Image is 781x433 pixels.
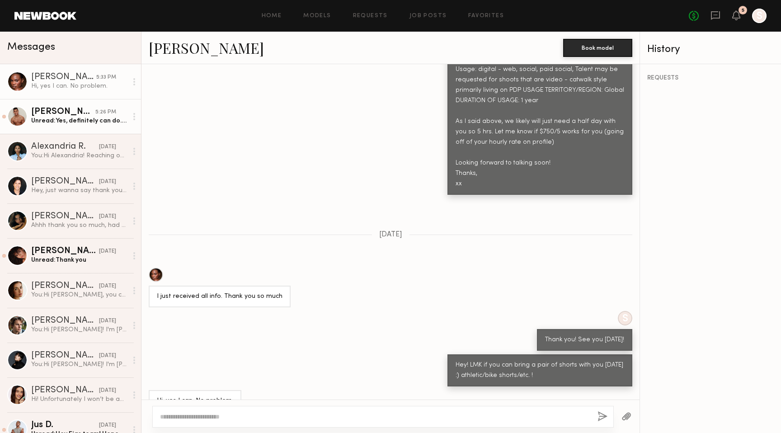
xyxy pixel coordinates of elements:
div: 5 [742,8,744,13]
a: Models [303,13,331,19]
a: Job Posts [409,13,447,19]
div: [PERSON_NAME] [31,351,99,360]
div: Unread: Yes, definitely can do. Any specific color? [31,117,127,125]
div: Hi! Unfortunately I won’t be able to shoot [DATE]:( I am doing a summer internship so my schedule... [31,395,127,404]
div: Hi, yes I can. No problem. [31,82,127,90]
div: REQUESTS [647,75,774,81]
div: Hi [PERSON_NAME]! Hope you had a nice weekend, thank you so much for holding the 13th for us! We ... [456,3,624,189]
a: S [752,9,767,23]
div: Alexandria R. [31,142,99,151]
div: [PERSON_NAME] [31,282,99,291]
div: Unread: Thank you [31,256,127,264]
div: 5:26 PM [95,108,116,117]
div: [DATE] [99,178,116,186]
div: [DATE] [99,317,116,325]
div: [PERSON_NAME] [31,177,99,186]
div: [DATE] [99,386,116,395]
div: [PERSON_NAME] [31,316,99,325]
div: [DATE] [99,212,116,221]
div: Jus D. [31,421,99,430]
div: [PERSON_NAME] [31,108,95,117]
span: Messages [7,42,55,52]
div: [PERSON_NAME] [31,247,99,256]
div: 5:33 PM [96,73,116,82]
div: Ahhh thank you so much, had tons of fun!! :)) [31,221,127,230]
div: Thank you! See you [DATE]! [545,335,624,345]
a: Favorites [468,13,504,19]
div: You: Hi [PERSON_NAME]! I'm [PERSON_NAME], the production coordinator over at FIGS ([DOMAIN_NAME].... [31,325,127,334]
a: Home [262,13,282,19]
div: [DATE] [99,247,116,256]
div: Hey! LMK if you can bring a pair of shorts with you [DATE] :) athletic/bike shorts/etc. ! [456,360,624,381]
div: Hey, just wanna say thank you so much for booking me, and I really enjoyed working with all of you😊 [31,186,127,195]
div: History [647,44,774,55]
a: Book model [563,43,632,51]
div: I just received all info. Thank you so much [157,292,282,302]
div: You: Hi [PERSON_NAME]! I'm [PERSON_NAME], the production coordinator over at FIGS ([DOMAIN_NAME].... [31,360,127,369]
div: [PERSON_NAME] [31,212,99,221]
div: [DATE] [99,143,116,151]
div: [PERSON_NAME] [31,386,99,395]
div: You: Hi [PERSON_NAME], you can release. Thanks for holding! [31,291,127,299]
a: [PERSON_NAME] [149,38,264,57]
a: Requests [353,13,388,19]
div: [DATE] [99,352,116,360]
div: [PERSON_NAME] [31,73,96,82]
div: [DATE] [99,421,116,430]
span: [DATE] [379,231,402,239]
div: You: Hi Alexandria! Reaching out again here to see if you'd be available for an upcoming FIGS sho... [31,151,127,160]
div: Hi, yes I can. No problem. [157,396,233,406]
button: Book model [563,39,632,57]
div: [DATE] [99,282,116,291]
